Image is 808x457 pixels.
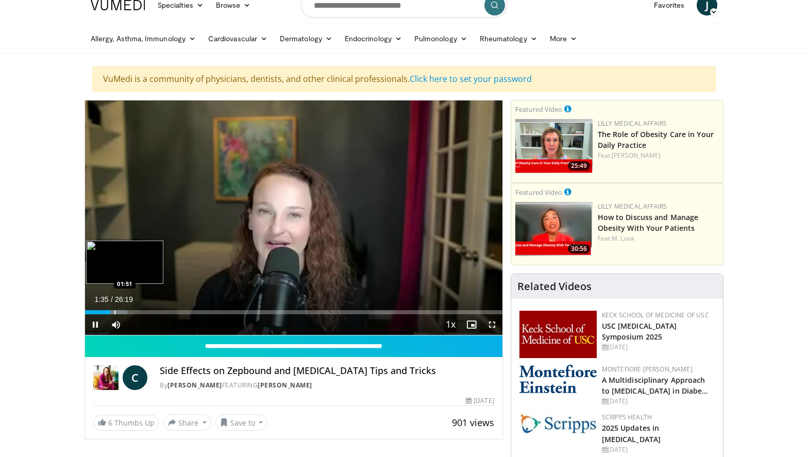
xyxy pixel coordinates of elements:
[111,295,113,303] span: /
[515,188,562,197] small: Featured Video
[93,415,159,431] a: 6 Thumbs Up
[106,314,126,335] button: Mute
[598,202,667,211] a: Lilly Medical Affairs
[160,365,494,377] h4: Side Effects on Zepbound and [MEDICAL_DATA] Tips and Tricks
[86,241,163,284] img: image.jpeg
[612,151,661,160] a: [PERSON_NAME]
[452,416,494,429] span: 901 views
[85,100,502,335] video-js: Video Player
[85,28,202,49] a: Allergy, Asthma, Immunology
[568,244,590,253] span: 30:56
[602,397,715,406] div: [DATE]
[519,311,597,358] img: 7b941f1f-d101-407a-8bfa-07bd47db01ba.png.150x105_q85_autocrop_double_scale_upscale_version-0.2.jpg
[602,413,652,421] a: Scripps Health
[519,413,597,434] img: c9f2b0b7-b02a-4276-a72a-b0cbb4230bc1.jpg.150x105_q85_autocrop_double_scale_upscale_version-0.2.jpg
[598,212,699,233] a: How to Discuss and Manage Obesity With Your Patients
[258,381,312,390] a: [PERSON_NAME]
[602,311,709,319] a: Keck School of Medicine of USC
[115,295,133,303] span: 26:19
[568,161,590,171] span: 25:49
[602,343,715,352] div: [DATE]
[482,314,502,335] button: Fullscreen
[441,314,461,335] button: Playback Rate
[92,66,716,92] div: VuMedi is a community of physicians, dentists, and other clinical professionals.
[515,105,562,114] small: Featured Video
[215,414,268,431] button: Save to
[339,28,408,49] a: Endocrinology
[461,314,482,335] button: Enable picture-in-picture mode
[474,28,544,49] a: Rheumatology
[466,396,494,405] div: [DATE]
[515,202,593,256] a: 30:56
[93,365,119,390] img: Dr. Carolynn Francavilla
[85,310,502,314] div: Progress Bar
[602,365,693,374] a: Montefiore [PERSON_NAME]
[167,381,222,390] a: [PERSON_NAME]
[517,280,592,293] h4: Related Videos
[94,295,108,303] span: 1:35
[410,73,532,84] a: Click here to set your password
[123,365,147,390] a: C
[519,365,597,393] img: b0142b4c-93a1-4b58-8f91-5265c282693c.png.150x105_q85_autocrop_double_scale_upscale_version-0.2.png
[602,321,677,342] a: USC [MEDICAL_DATA] Symposium 2025
[408,28,474,49] a: Pulmonology
[598,234,719,243] div: Feat.
[598,151,719,160] div: Feat.
[602,445,715,454] div: [DATE]
[598,129,714,150] a: The Role of Obesity Care in Your Daily Practice
[515,119,593,173] img: e1208b6b-349f-4914-9dd7-f97803bdbf1d.png.150x105_q85_crop-smart_upscale.png
[160,381,494,390] div: By FEATURING
[202,28,274,49] a: Cardiovascular
[163,414,211,431] button: Share
[274,28,339,49] a: Dermatology
[602,423,661,444] a: 2025 Updates in [MEDICAL_DATA]
[544,28,583,49] a: More
[515,202,593,256] img: c98a6a29-1ea0-4bd5-8cf5-4d1e188984a7.png.150x105_q85_crop-smart_upscale.png
[598,119,667,128] a: Lilly Medical Affairs
[85,314,106,335] button: Pause
[515,119,593,173] a: 25:49
[612,234,634,243] a: M. Look
[602,375,709,396] a: A Multidisciplinary Approach to [MEDICAL_DATA] in Diabe…
[108,418,112,428] span: 6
